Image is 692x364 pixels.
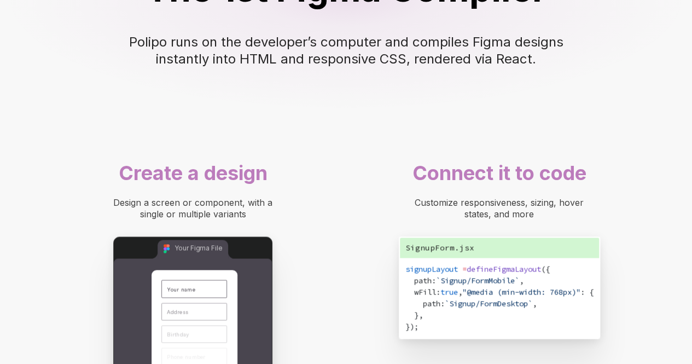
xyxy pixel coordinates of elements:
span: Polipo runs on the developer’s computer and compiles Figma designs instantly into HTML and respon... [129,34,567,67]
span: Birthday [167,331,189,337]
span: , [458,287,462,297]
span: Create a design [119,161,268,185]
span: , wFill: [405,275,524,297]
span: `Signup/FormDesktop` [445,298,532,308]
span: Phone number [167,354,205,360]
span: ({ path: [405,264,550,285]
span: Customize responsiveness, sizing, hover states, and more [415,197,586,219]
span: : { path: [405,287,594,308]
span: Address [167,309,188,315]
span: signupLayout [405,264,458,274]
span: SignupForm.jsx [405,242,474,252]
span: true [440,287,458,297]
span: , }, }); [405,298,537,331]
span: Your Figma File [175,244,222,252]
span: "@media (min-width: 768px)" [462,287,580,297]
span: = [462,264,467,274]
span: defineFigmaLayout [467,264,541,274]
span: `Signup/FormMobile` [436,275,519,285]
span: Your name [167,286,195,292]
span: Design a screen or component, with a single or multiple variants [113,197,275,219]
span: Connect it to code [412,161,586,185]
